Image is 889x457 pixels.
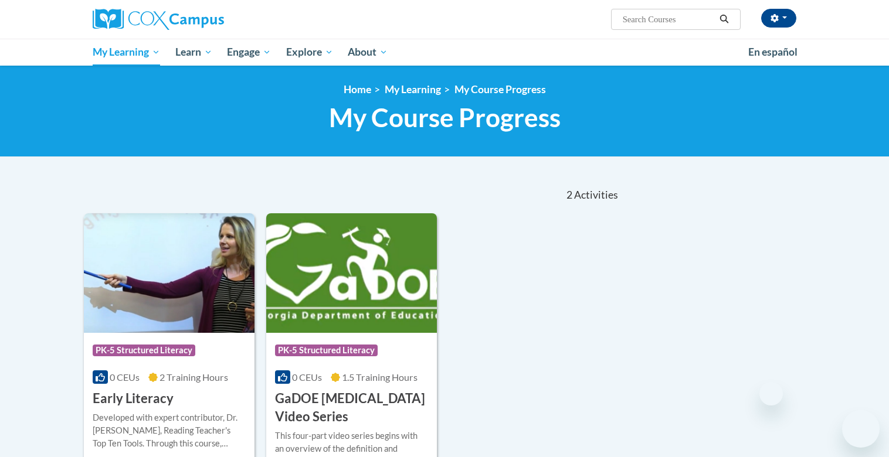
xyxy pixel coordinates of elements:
[348,45,388,59] span: About
[342,371,418,383] span: 1.5 Training Hours
[341,39,396,66] a: About
[292,371,322,383] span: 0 CEUs
[266,213,437,333] img: Course Logo
[279,39,341,66] a: Explore
[741,40,805,64] a: En español
[759,382,783,405] iframe: Close message
[748,46,798,58] span: En español
[275,390,428,426] h3: GaDOE [MEDICAL_DATA] Video Series
[219,39,279,66] a: Engage
[93,411,246,450] div: Developed with expert contributor, Dr. [PERSON_NAME], Reading Teacher's Top Ten Tools. Through th...
[622,12,715,26] input: Search Courses
[93,45,160,59] span: My Learning
[344,83,371,96] a: Home
[566,189,572,202] span: 2
[84,213,255,333] img: Course Logo
[160,371,228,383] span: 2 Training Hours
[761,9,796,28] button: Account Settings
[454,83,546,96] a: My Course Progress
[329,102,561,133] span: My Course Progress
[93,345,195,356] span: PK-5 Structured Literacy
[275,345,378,356] span: PK-5 Structured Literacy
[93,9,224,30] img: Cox Campus
[110,371,140,383] span: 0 CEUs
[168,39,220,66] a: Learn
[93,9,315,30] a: Cox Campus
[85,39,168,66] a: My Learning
[93,390,174,408] h3: Early Literacy
[286,45,333,59] span: Explore
[715,12,733,26] button: Search
[385,83,441,96] a: My Learning
[842,410,880,448] iframe: Button to launch messaging window
[75,39,814,66] div: Main menu
[175,45,212,59] span: Learn
[574,189,618,202] span: Activities
[227,45,271,59] span: Engage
